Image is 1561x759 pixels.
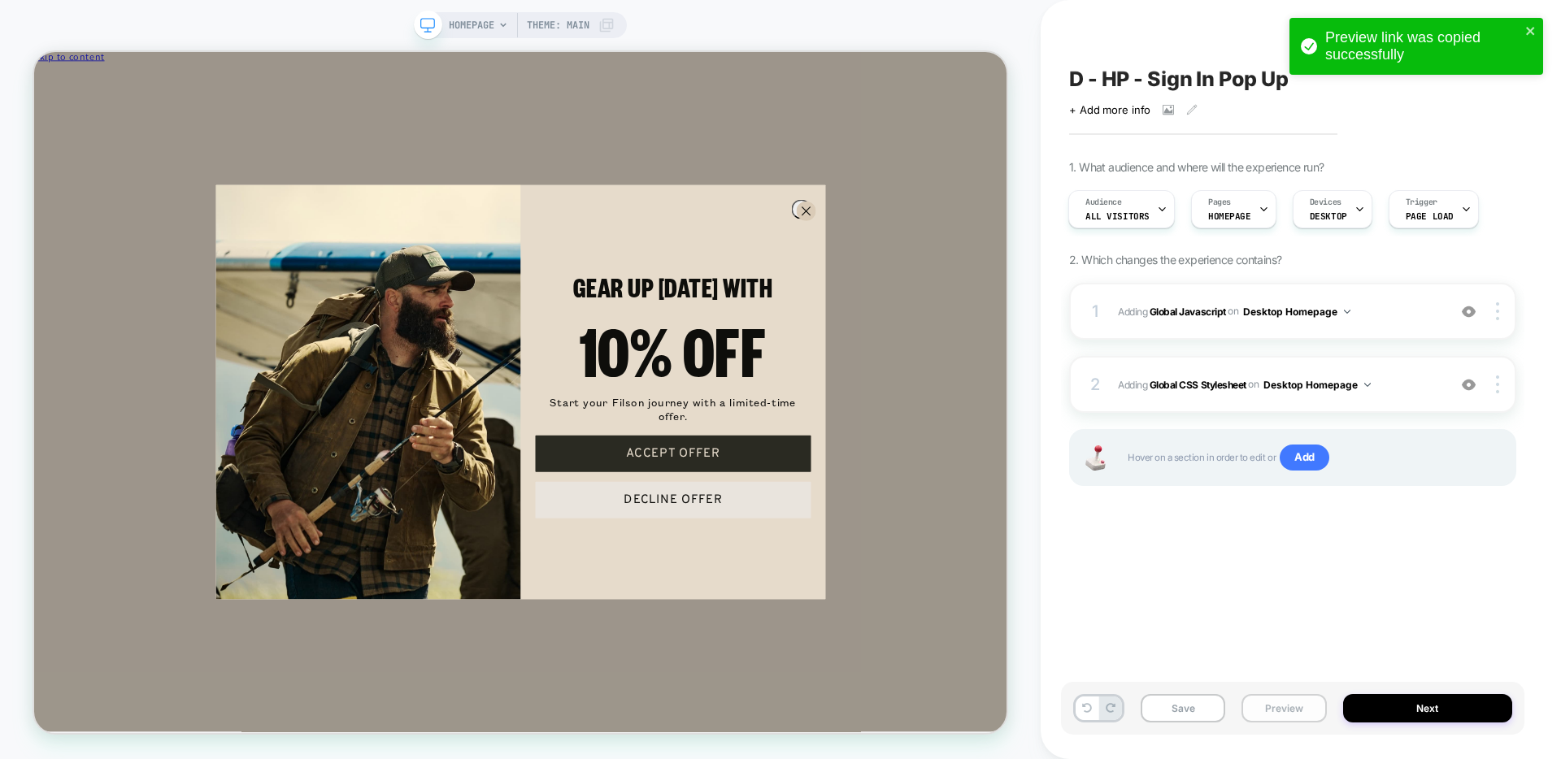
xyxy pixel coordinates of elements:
[1462,378,1476,392] img: crossed eye
[1496,302,1499,320] img: close
[1228,302,1238,320] span: on
[1118,301,1439,322] span: Adding
[242,177,649,730] img: Might As Well Have The Best
[1118,375,1439,395] span: Adding
[688,458,1015,495] span: Start your Filson journey with a limited-time offer.
[1087,370,1103,399] div: 2
[1344,310,1350,314] img: down arrow
[1310,197,1341,208] span: Devices
[1243,301,1350,322] button: Desktop Homepage
[1085,197,1122,208] span: Audience
[1150,305,1226,317] b: Global Javascript
[1241,694,1326,722] button: Preview
[1069,160,1324,174] span: 1. What audience and where will the experience run?
[1208,197,1231,208] span: Pages
[1343,694,1513,722] button: Next
[1462,305,1476,319] img: crossed eye
[1141,694,1225,722] button: Save
[527,12,589,38] span: Theme: MAIN
[1525,24,1537,40] button: close
[1010,197,1036,223] button: Close dialog
[1085,210,1150,222] span: All Visitors
[1406,210,1454,222] span: Page Load
[1325,29,1520,63] div: Preview link was copied successfully
[1150,378,1246,390] b: Global CSS Stylesheet
[1128,445,1498,471] span: Hover on a section in order to edit or
[1208,210,1251,222] span: HOMEPAGE
[1069,253,1281,267] span: 2. Which changes the experience contains?
[1310,210,1347,222] span: DESKTOP
[1248,375,1259,393] span: on
[1087,297,1103,326] div: 1
[1406,197,1437,208] span: Trigger
[719,291,985,336] span: GEAR UP [DATE] WITH
[1496,375,1499,393] img: close
[1364,383,1371,387] img: down arrow
[1069,103,1150,116] span: + Add more info
[1069,67,1288,91] span: D - HP - Sign In Pop Up
[668,511,1036,560] button: ACCEPT OFFER
[1263,375,1371,395] button: Desktop Homepage
[449,12,494,38] span: HOMEPAGE
[1280,445,1329,471] span: Add
[728,340,976,453] span: 10% OFF
[1079,445,1111,471] img: Joystick
[668,573,1036,622] button: DECLINE OFFER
